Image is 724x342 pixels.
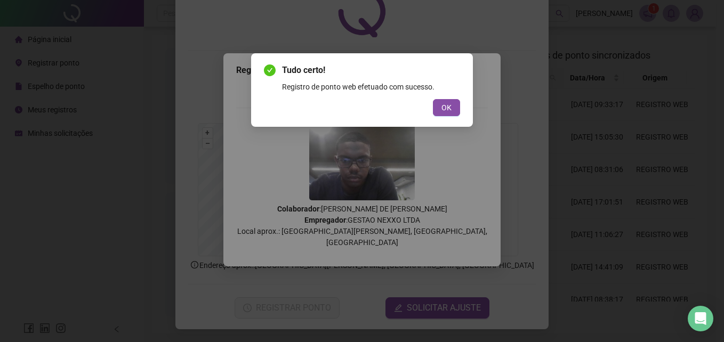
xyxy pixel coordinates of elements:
div: Open Intercom Messenger [688,306,713,331]
div: Registro de ponto web efetuado com sucesso. [282,81,460,93]
span: check-circle [264,64,276,76]
button: OK [433,99,460,116]
span: Tudo certo! [282,64,460,77]
span: OK [441,102,452,113]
